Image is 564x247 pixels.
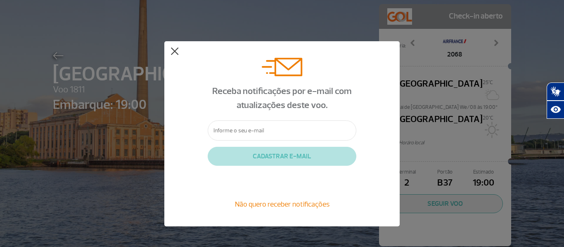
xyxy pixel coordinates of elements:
[208,120,356,141] input: Informe o seu e-mail
[212,85,352,111] span: Receba notificações por e-mail com atualizações deste voo.
[547,82,564,101] button: Abrir tradutor de língua de sinais.
[547,101,564,119] button: Abrir recursos assistivos.
[235,200,329,209] span: Não quero receber notificações
[547,82,564,119] div: Plugin de acessibilidade da Hand Talk.
[208,147,356,166] button: CADASTRAR E-MAIL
